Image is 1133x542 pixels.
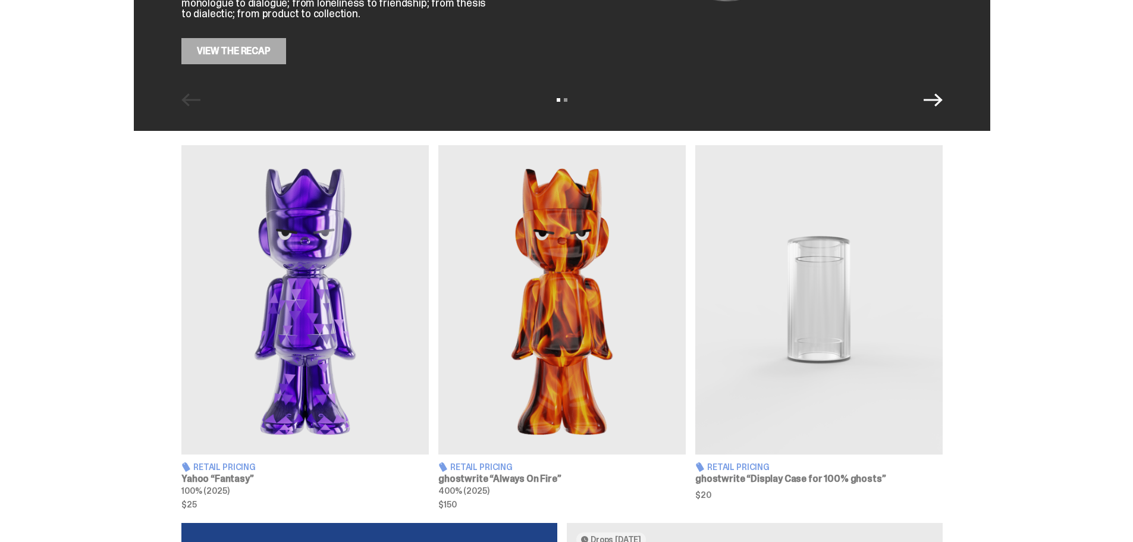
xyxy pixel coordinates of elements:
[438,500,686,509] span: $150
[181,145,429,455] img: Fantasy
[564,98,567,102] button: View slide 2
[181,145,429,509] a: Fantasy Retail Pricing
[557,98,560,102] button: View slide 1
[193,463,256,471] span: Retail Pricing
[695,145,943,455] img: Display Case for 100% ghosts
[438,145,686,455] img: Always On Fire
[181,474,429,484] h3: Yahoo “Fantasy”
[924,90,943,109] button: Next
[438,485,489,496] span: 400% (2025)
[695,474,943,484] h3: ghostwrite “Display Case for 100% ghosts”
[438,145,686,509] a: Always On Fire Retail Pricing
[450,463,513,471] span: Retail Pricing
[181,485,229,496] span: 100% (2025)
[695,145,943,509] a: Display Case for 100% ghosts Retail Pricing
[181,38,286,64] a: View the Recap
[695,491,943,499] span: $20
[707,463,770,471] span: Retail Pricing
[438,474,686,484] h3: ghostwrite “Always On Fire”
[181,500,429,509] span: $25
